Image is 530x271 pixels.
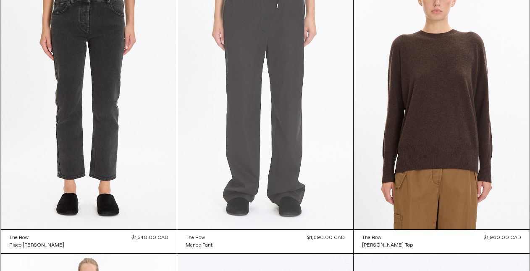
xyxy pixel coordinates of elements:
a: Mende Pant [186,242,213,249]
div: Riaco [PERSON_NAME] [9,242,64,249]
a: [PERSON_NAME] Top [362,242,413,249]
div: The Row [362,234,381,242]
a: The Row [186,234,213,242]
div: $1,960.00 CAD [484,234,521,242]
div: The Row [9,234,29,242]
div: $1,340.00 CAD [132,234,168,242]
div: $1,690.00 CAD [307,234,345,242]
div: [PERSON_NAME] Top [362,242,413,249]
div: Mende Pant [186,242,213,249]
div: The Row [186,234,205,242]
a: The Row [9,234,64,242]
a: Riaco [PERSON_NAME] [9,242,64,249]
a: The Row [362,234,413,242]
